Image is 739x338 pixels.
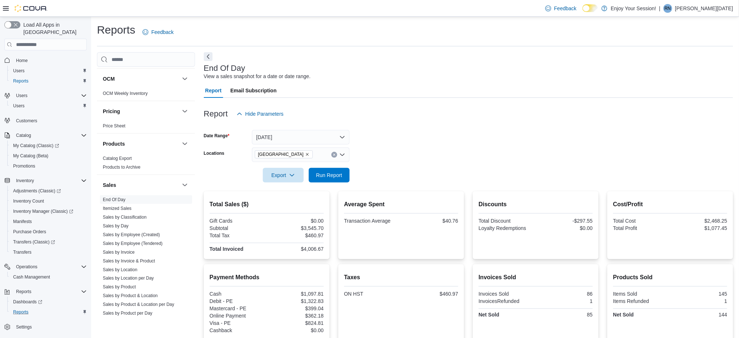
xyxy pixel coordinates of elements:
div: Online Payment [210,313,265,319]
button: Users [7,101,90,111]
div: Cash [210,291,265,297]
div: Total Cost [613,218,669,224]
span: Inventory Count [10,197,87,206]
span: Inventory [16,178,34,184]
button: Sales [103,181,179,189]
span: Reports [10,308,87,316]
span: Inventory Count [13,198,44,204]
a: Home [13,56,31,65]
h3: OCM [103,75,115,82]
div: Transaction Average [344,218,400,224]
span: Transfers [13,249,31,255]
div: $1,077.45 [672,225,727,231]
div: Items Refunded [613,298,669,304]
span: Users [16,93,27,99]
span: Inventory Manager (Classic) [10,207,87,216]
a: Sales by Product & Location [103,293,158,299]
div: $362.18 [268,313,324,319]
a: OCM Weekly Inventory [103,91,148,96]
span: Reports [16,289,31,295]
button: Open list of options [339,152,345,158]
div: 86 [537,291,593,297]
div: $2,468.25 [672,218,727,224]
a: Dashboards [7,297,90,307]
span: Home [16,58,28,64]
h2: Discounts [479,200,593,209]
button: Inventory Count [7,196,90,206]
a: Users [10,66,27,75]
span: Purchase Orders [10,227,87,236]
span: Export [267,168,299,183]
button: Sales [180,181,189,189]
span: Cash Management [13,274,50,280]
span: Sales by Day [103,223,129,229]
span: Customers [16,118,37,124]
button: Reports [7,76,90,86]
button: OCM [180,74,189,83]
a: Inventory Manager (Classic) [10,207,76,216]
button: OCM [103,75,179,82]
h1: Reports [97,23,135,37]
span: Users [10,101,87,110]
span: Sales by Invoice & Product [103,258,155,264]
button: Users [13,91,30,100]
div: Products [97,154,195,174]
div: $399.04 [268,306,324,311]
div: OCM [97,89,195,101]
div: Visa - PE [210,320,265,326]
div: $40.76 [402,218,458,224]
button: [DATE] [252,130,350,145]
span: Settings [16,324,32,330]
label: Locations [204,150,225,156]
a: Feedback [140,25,176,39]
h2: Payment Methods [210,273,324,282]
span: Users [13,68,24,74]
div: Cashback [210,327,265,333]
span: My Catalog (Classic) [10,141,87,150]
span: Transfers (Classic) [13,239,55,245]
div: $0.00 [537,225,593,231]
span: Inventory Manager (Classic) [13,208,73,214]
button: Users [7,66,90,76]
span: Load All Apps in [GEOGRAPHIC_DATA] [20,21,87,36]
a: Promotions [10,162,38,170]
span: Promotions [10,162,87,170]
span: Reports [13,78,28,84]
h2: Cost/Profit [613,200,727,209]
span: Email Subscription [230,83,277,98]
a: My Catalog (Beta) [10,151,51,160]
a: Adjustments (Classic) [10,187,64,195]
span: Report [205,83,222,98]
span: Run Report [316,172,342,179]
div: $460.97 [268,233,324,238]
div: Total Tax [210,233,265,238]
p: [PERSON_NAME][DATE] [675,4,733,13]
button: Cash Management [7,272,90,282]
span: Cash Management [10,273,87,281]
strong: Net Sold [613,312,634,318]
button: Inventory [1,176,90,186]
h3: End Of Day [204,64,245,73]
div: 144 [672,312,727,318]
div: 1 [672,298,727,304]
span: Sales by Product & Location per Day [103,302,174,308]
a: Products to Archive [103,165,140,170]
a: Sales by Location [103,267,137,272]
img: Cova [15,5,47,12]
span: Users [10,66,87,75]
button: My Catalog (Beta) [7,151,90,161]
button: Export [263,168,304,183]
button: Clear input [331,152,337,158]
span: My Catalog (Beta) [13,153,48,159]
a: Sales by Employee (Tendered) [103,241,163,246]
button: Run Report [309,168,350,183]
button: Operations [13,262,40,271]
a: Customers [13,116,40,125]
div: $0.00 [268,327,324,333]
button: Settings [1,322,90,332]
div: Subtotal [210,225,265,231]
p: Enjoy Your Session! [611,4,657,13]
span: Manifests [13,219,32,224]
